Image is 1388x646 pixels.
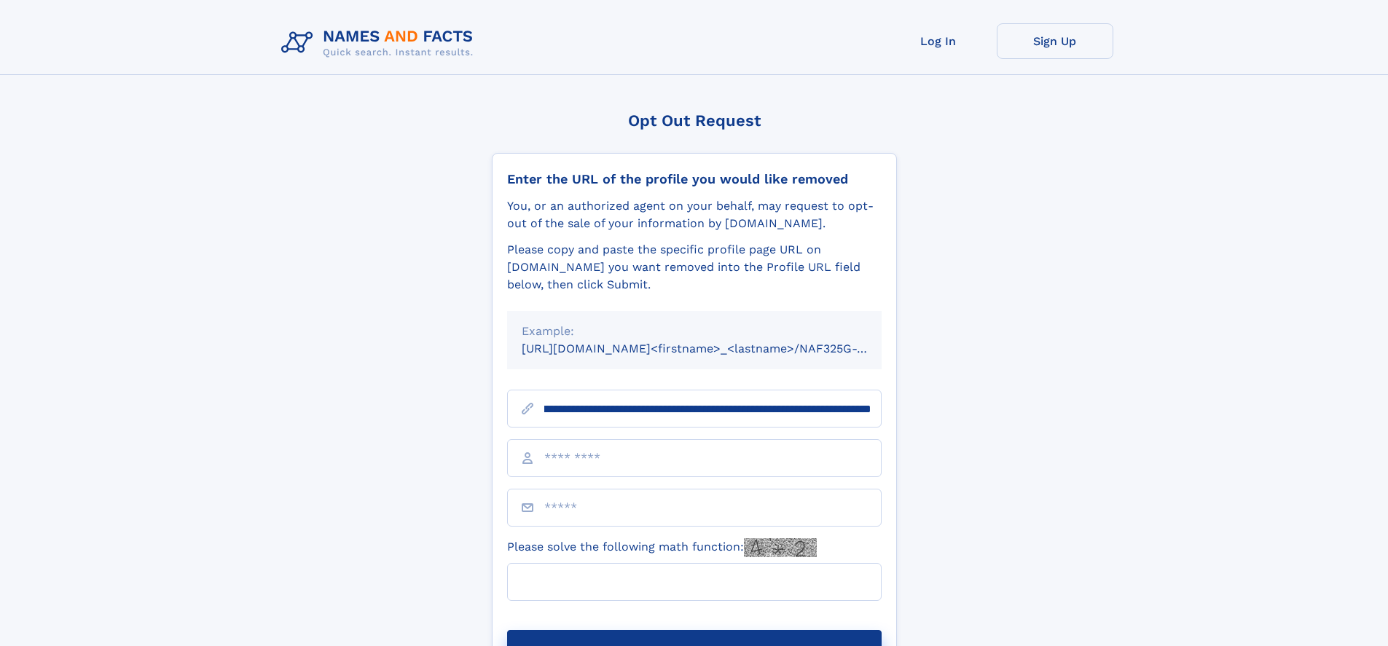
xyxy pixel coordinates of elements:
[522,342,909,355] small: [URL][DOMAIN_NAME]<firstname>_<lastname>/NAF325G-xxxxxxxx
[507,538,817,557] label: Please solve the following math function:
[522,323,867,340] div: Example:
[492,111,897,130] div: Opt Out Request
[507,171,882,187] div: Enter the URL of the profile you would like removed
[880,23,997,59] a: Log In
[997,23,1113,59] a: Sign Up
[275,23,485,63] img: Logo Names and Facts
[507,241,882,294] div: Please copy and paste the specific profile page URL on [DOMAIN_NAME] you want removed into the Pr...
[507,197,882,232] div: You, or an authorized agent on your behalf, may request to opt-out of the sale of your informatio...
